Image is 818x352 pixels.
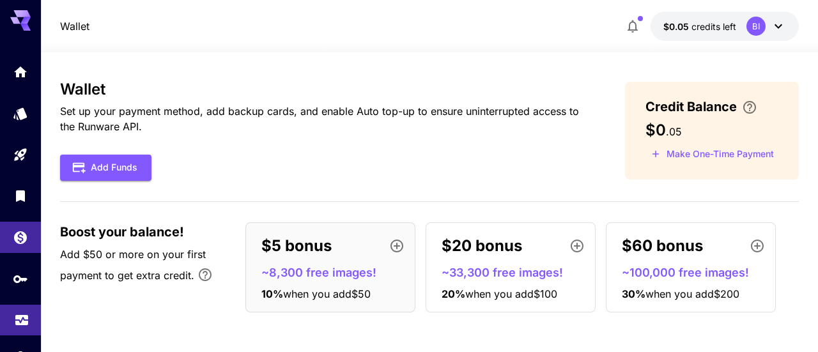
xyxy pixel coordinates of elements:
[192,262,218,287] button: Bonus applies only to your first payment, up to 30% on the first $1,000.
[60,103,583,134] p: Set up your payment method, add backup cards, and enable Auto top-up to ensure uninterrupted acce...
[622,287,645,300] span: 30 %
[60,155,151,181] button: Add Funds
[651,11,799,41] button: $0.05BI
[645,121,666,139] span: $0
[13,271,28,287] div: API Keys
[663,21,691,32] span: $0.05
[13,188,28,204] div: Library
[746,17,766,36] div: BI
[60,19,89,34] a: Wallet
[622,264,770,281] p: ~100,000 free images!
[691,21,736,32] span: credits left
[283,287,371,300] span: when you add $50
[13,64,28,80] div: Home
[60,248,206,282] span: Add $50 or more on your first payment to get extra credit.
[261,264,410,281] p: ~8,300 free images!
[645,287,739,300] span: when you add $200
[622,234,703,257] p: $60 bonus
[60,222,184,241] span: Boost your balance!
[261,287,283,300] span: 10 %
[663,20,736,33] div: $0.05
[645,97,737,116] span: Credit Balance
[60,80,583,98] h3: Wallet
[465,287,557,300] span: when you add $100
[442,287,465,300] span: 20 %
[666,125,682,138] span: . 05
[13,226,28,241] div: Wallet
[442,264,590,281] p: ~33,300 free images!
[60,19,89,34] nav: breadcrumb
[13,105,28,121] div: Models
[261,234,332,257] p: $5 bonus
[442,234,522,257] p: $20 bonus
[645,144,780,164] button: Make a one-time, non-recurring payment
[13,147,28,163] div: Playground
[737,100,762,115] button: Enter your card details and choose an Auto top-up amount to avoid service interruptions. We'll au...
[14,308,29,324] div: Usage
